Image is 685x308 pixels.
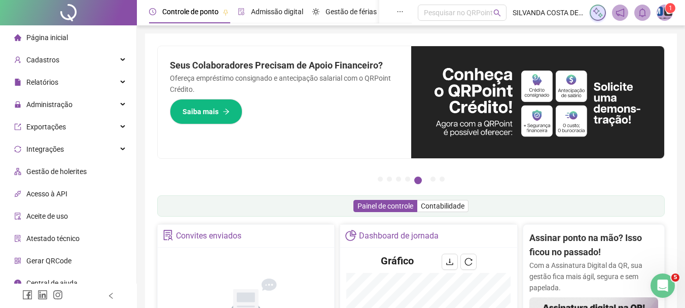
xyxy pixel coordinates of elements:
[26,257,71,265] span: Gerar QRCode
[26,212,68,220] span: Aceite de uso
[396,8,404,15] span: ellipsis
[529,231,658,260] h2: Assinar ponto na mão? Isso ficou no passado!
[107,292,115,299] span: left
[149,8,156,15] span: clock-circle
[176,227,241,245] div: Convites enviados
[14,213,21,220] span: audit
[183,106,219,117] span: Saiba mais
[14,235,21,242] span: solution
[14,56,21,63] span: user-add
[26,78,58,86] span: Relatórios
[378,177,383,182] button: 1
[513,7,584,18] span: SILVANDA COSTA DE [PERSON_NAME] - MSA
[421,202,464,210] span: Contabilidade
[26,100,73,109] span: Administração
[14,34,21,41] span: home
[14,146,21,153] span: sync
[14,280,21,287] span: info-circle
[440,177,445,182] button: 7
[38,290,48,300] span: linkedin
[411,46,665,158] img: banner%2F11e687cd-1386-4cbd-b13b-7bd81425532d.png
[26,123,66,131] span: Exportações
[26,167,87,176] span: Gestão de holerites
[14,79,21,86] span: file
[312,8,319,15] span: sun
[357,202,413,210] span: Painel de controle
[14,123,21,130] span: export
[665,3,675,13] sup: Atualize o seu contato no menu Meus Dados
[26,145,64,153] span: Integrações
[14,168,21,175] span: apartment
[669,5,672,12] span: 1
[26,279,78,287] span: Central de ajuda
[26,190,67,198] span: Acesso à API
[223,108,230,115] span: arrow-right
[651,273,675,298] iframe: Intercom live chat
[26,56,59,64] span: Cadastros
[464,258,473,266] span: reload
[405,177,410,182] button: 4
[446,258,454,266] span: download
[14,190,21,197] span: api
[414,177,422,184] button: 5
[396,177,401,182] button: 3
[170,73,399,95] p: Ofereça empréstimo consignado e antecipação salarial com o QRPoint Crédito.
[592,7,603,18] img: sparkle-icon.fc2bf0ac1784a2077858766a79e2daf3.svg
[162,8,219,16] span: Controle de ponto
[170,58,399,73] h2: Seus Colaboradores Precisam de Apoio Financeiro?
[638,8,647,17] span: bell
[529,260,658,293] p: Com a Assinatura Digital da QR, sua gestão fica mais ágil, segura e sem papelada.
[381,254,414,268] h4: Gráfico
[26,234,80,243] span: Atestado técnico
[163,230,173,241] span: solution
[387,177,392,182] button: 2
[22,290,32,300] span: facebook
[430,177,436,182] button: 6
[345,230,356,241] span: pie-chart
[326,8,377,16] span: Gestão de férias
[238,8,245,15] span: file-done
[251,8,303,16] span: Admissão digital
[359,227,439,245] div: Dashboard de jornada
[223,9,229,15] span: pushpin
[671,273,679,282] span: 5
[616,8,625,17] span: notification
[493,9,501,17] span: search
[14,101,21,108] span: lock
[170,99,242,124] button: Saiba mais
[14,257,21,264] span: qrcode
[53,290,63,300] span: instagram
[657,5,672,20] img: 37781
[26,33,68,42] span: Página inicial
